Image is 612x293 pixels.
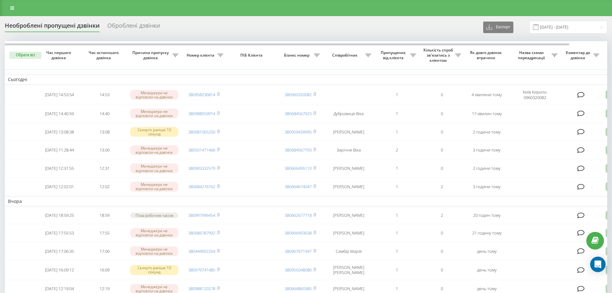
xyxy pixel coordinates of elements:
[42,50,77,60] span: Час першого дзвінка
[37,105,82,122] td: [DATE] 14:40:59
[188,286,215,291] a: 380988120278
[82,105,127,122] td: 14:40
[82,261,127,279] td: 16:09
[509,86,561,104] td: Київ Кирило 0960320082
[464,243,509,260] td: день тому
[285,248,312,254] a: 380967971947
[374,124,419,141] td: 1
[374,86,419,104] td: 1
[374,224,419,242] td: 1
[188,248,215,254] a: 380444902264
[188,212,215,218] a: 380997996454
[374,178,419,195] td: 1
[185,53,217,58] span: Номер клієнта
[323,105,374,122] td: Дубровиця Віка
[464,207,509,223] td: 20 годин тому
[188,184,215,189] a: 380684276762
[37,142,82,159] td: [DATE] 11:28:44
[281,53,314,58] span: Бізнес номер
[464,261,509,279] td: день тому
[188,92,215,97] a: 380958236814
[419,178,464,195] td: 2
[37,86,82,104] td: [DATE] 14:53:54
[130,127,178,137] div: Скинуто раніше 10 секунд
[285,129,312,135] a: 380959439995
[419,207,464,223] td: 2
[82,178,127,195] td: 12:02
[188,129,215,135] a: 380681065200
[188,267,215,273] a: 380979741485
[37,160,82,177] td: [DATE] 12:31:55
[82,124,127,141] td: 13:08
[82,142,127,159] td: 13:06
[285,92,312,97] a: 380960320082
[188,165,215,171] a: 380993332579
[374,261,419,279] td: 1
[469,50,504,60] span: Як довго дзвінок втрачено
[564,50,593,60] span: Коментар до дзвінка
[82,86,127,104] td: 14:53
[374,105,419,122] td: 1
[188,147,215,153] a: 380501471466
[130,182,178,191] div: Менеджери не відповіли на дзвінок
[82,207,127,223] td: 18:59
[464,124,509,141] td: 2 години тому
[323,124,374,141] td: [PERSON_NAME]
[464,86,509,104] td: 4 хвилини тому
[285,230,312,236] a: 380666493638
[419,160,464,177] td: 0
[130,50,173,60] span: Причина пропуску дзвінка
[323,178,374,195] td: [PERSON_NAME]
[9,52,41,59] button: Обрати всі
[130,246,178,256] div: Менеджери не відповіли на дзвінок
[323,160,374,177] td: [PERSON_NAME]
[323,142,374,159] td: Зарічне Віка
[37,261,82,279] td: [DATE] 16:09:12
[37,178,82,195] td: [DATE] 12:02:01
[464,224,509,242] td: 21 годину тому
[464,178,509,195] td: 3 години тому
[82,243,127,260] td: 17:06
[285,286,312,291] a: 380664860385
[130,213,178,218] div: Поза робочим часом
[130,265,178,275] div: Скинуто раніше 10 секунд
[419,105,464,122] td: 0
[285,111,312,116] a: 380684567923
[285,147,312,153] a: 380684567793
[374,142,419,159] td: 2
[419,243,464,260] td: 0
[419,261,464,279] td: 0
[82,160,127,177] td: 12:31
[130,163,178,173] div: Менеджери не відповіли на дзвінок
[419,142,464,159] td: 0
[37,124,82,141] td: [DATE] 13:08:38
[374,243,419,260] td: 1
[483,22,513,33] button: Експорт
[107,22,160,32] div: Оброблені дзвінки
[130,109,178,118] div: Менеджери не відповіли на дзвінок
[374,207,419,223] td: 1
[232,53,272,58] span: ПІБ Клієнта
[323,261,374,279] td: [PERSON_NAME] [PERSON_NAME]
[130,90,178,100] div: Менеджери не відповіли на дзвінок
[464,160,509,177] td: 2 години тому
[285,165,312,171] a: 380666495110
[130,145,178,155] div: Менеджери не відповіли на дзвінок
[37,243,82,260] td: [DATE] 17:06:35
[464,105,509,122] td: 17 хвилин тому
[374,160,419,177] td: 1
[188,230,215,236] a: 380686787992
[419,86,464,104] td: 0
[5,22,100,32] div: Необроблені пропущені дзвінки
[285,267,312,273] a: 380955048086
[87,50,122,60] span: Час останнього дзвінка
[285,212,312,218] a: 380662677718
[188,111,215,116] a: 380988059914
[323,207,374,223] td: [PERSON_NAME]
[326,53,365,58] span: Співробітник
[422,48,455,63] span: Кількість спроб зв'язатись з клієнтом
[464,142,509,159] td: 3 години тому
[590,257,606,272] div: Open Intercom Messenger
[323,224,374,242] td: [PERSON_NAME]
[37,224,82,242] td: [DATE] 17:55:53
